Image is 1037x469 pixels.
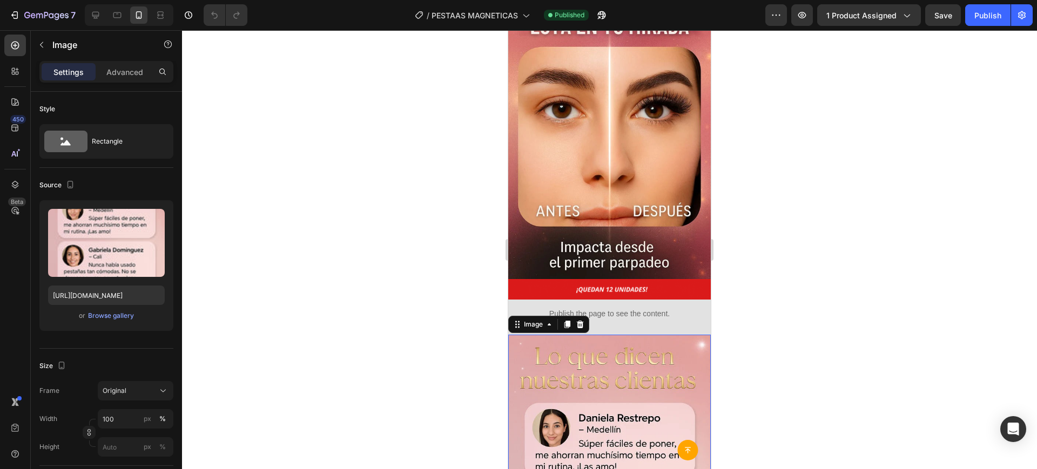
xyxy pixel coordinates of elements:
span: or [79,309,85,322]
input: px% [98,409,173,429]
label: Height [39,442,59,452]
div: Undo/Redo [204,4,247,26]
button: Publish [965,4,1011,26]
label: Frame [39,386,59,396]
button: Save [925,4,961,26]
p: Advanced [106,66,143,78]
p: 7 [71,9,76,22]
span: Original [103,386,126,396]
div: Publish [974,10,1001,21]
p: Settings [53,66,84,78]
div: px [144,442,151,452]
button: px [156,440,169,453]
button: px [156,412,169,425]
div: px [144,414,151,424]
div: % [159,414,166,424]
span: Published [555,10,584,20]
span: 1 product assigned [826,10,897,21]
div: Style [39,104,55,114]
button: % [141,412,154,425]
div: Source [39,178,77,193]
div: Rectangle [92,129,158,154]
span: PESTAAS MAGNETICAS [432,10,518,21]
div: Beta [8,198,26,206]
div: Open Intercom Messenger [1000,416,1026,442]
label: Width [39,414,57,424]
div: 450 [10,115,26,124]
img: preview-image [48,209,165,277]
span: / [427,10,429,21]
div: Browse gallery [88,311,134,321]
button: Original [98,381,173,400]
button: % [141,440,154,453]
iframe: Design area [508,30,711,469]
button: Browse gallery [87,310,134,321]
div: % [159,442,166,452]
input: https://example.com/image.jpg [48,286,165,305]
button: 1 product assigned [817,4,921,26]
div: Size [39,359,68,373]
input: px% [98,437,173,457]
span: Save [934,11,952,20]
p: Image [52,38,144,51]
button: 7 [4,4,80,26]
